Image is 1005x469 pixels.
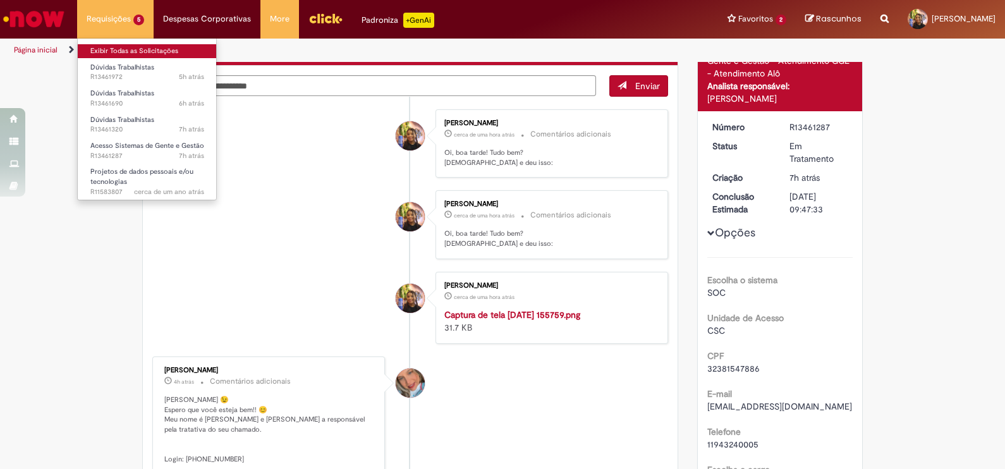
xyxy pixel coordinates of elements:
[174,378,194,386] span: 4h atrás
[90,115,154,125] span: Dúvidas Trabalhistas
[152,75,596,97] textarea: Digite sua mensagem aqui...
[90,99,204,109] span: R13461690
[179,99,204,108] time: 29/08/2025 10:59:42
[90,141,204,150] span: Acesso Sistemas de Gente e Gestão
[454,131,515,138] time: 29/08/2025 15:58:49
[609,75,668,97] button: Enviar
[776,15,786,25] span: 2
[789,171,848,184] div: 29/08/2025 10:00:52
[444,229,655,248] p: Oi, boa tarde! Tudo bem? [DEMOGRAPHIC_DATA] e deu isso:
[14,45,58,55] a: Página inicial
[1,6,66,32] img: ServiceNow
[707,54,853,80] div: Gente e Gestão - Atendimento GGE - Atendimento Alô
[179,125,204,134] time: 29/08/2025 10:06:11
[454,293,515,301] span: cerca de uma hora atrás
[179,72,204,82] span: 5h atrás
[738,13,773,25] span: Favoritos
[530,210,611,221] small: Comentários adicionais
[805,13,862,25] a: Rascunhos
[78,165,217,192] a: Aberto R11583807 : Projetos de dados pessoais e/ou tecnologias
[703,171,781,184] dt: Criação
[179,125,204,134] span: 7h atrás
[78,44,217,58] a: Exibir Todas as Solicitações
[932,13,996,24] span: [PERSON_NAME]
[179,72,204,82] time: 29/08/2025 11:44:21
[90,88,154,98] span: Dúvidas Trabalhistas
[396,121,425,150] div: Kelly Keffny Souza Duarte
[444,282,655,289] div: [PERSON_NAME]
[308,9,343,28] img: click_logo_yellow_360x200.png
[707,350,724,362] b: CPF
[707,287,726,298] span: SOC
[9,39,661,62] ul: Trilhas de página
[707,388,732,399] b: E-mail
[134,187,204,197] time: 05/06/2024 15:02:31
[454,212,515,219] span: cerca de uma hora atrás
[444,119,655,127] div: [PERSON_NAME]
[78,87,217,110] a: Aberto R13461690 : Dúvidas Trabalhistas
[444,148,655,167] p: Oi, boa tarde! Tudo bem? [DEMOGRAPHIC_DATA] e deu isso:
[703,121,781,133] dt: Número
[707,325,725,336] span: CSC
[635,80,660,92] span: Enviar
[134,187,204,197] span: cerca de um ano atrás
[163,13,251,25] span: Despesas Corporativas
[707,80,853,92] div: Analista responsável:
[362,13,434,28] div: Padroniza
[87,13,131,25] span: Requisições
[789,172,820,183] span: 7h atrás
[530,129,611,140] small: Comentários adicionais
[789,121,848,133] div: R13461287
[707,363,760,374] span: 32381547886
[454,293,515,301] time: 29/08/2025 15:58:39
[174,378,194,386] time: 29/08/2025 13:12:01
[707,312,784,324] b: Unidade de Acesso
[703,190,781,216] dt: Conclusão Estimada
[78,61,217,84] a: Aberto R13461972 : Dúvidas Trabalhistas
[454,212,515,219] time: 29/08/2025 15:58:46
[816,13,862,25] span: Rascunhos
[444,309,580,320] a: Captura de tela [DATE] 155759.png
[396,368,425,398] div: Jacqueline Andrade Galani
[396,284,425,313] div: Kelly Keffny Souza Duarte
[77,38,217,200] ul: Requisições
[90,187,204,197] span: R11583807
[90,151,204,161] span: R13461287
[707,92,853,105] div: [PERSON_NAME]
[444,200,655,208] div: [PERSON_NAME]
[179,151,204,161] time: 29/08/2025 10:00:53
[396,202,425,231] div: Kelly Keffny Souza Duarte
[454,131,515,138] span: cerca de uma hora atrás
[707,439,758,450] span: 11943240005
[90,72,204,82] span: R13461972
[179,99,204,108] span: 6h atrás
[703,140,781,152] dt: Status
[444,308,655,334] div: 31.7 KB
[90,63,154,72] span: Dúvidas Trabalhistas
[90,125,204,135] span: R13461320
[164,367,375,374] div: [PERSON_NAME]
[707,274,777,286] b: Escolha o sistema
[179,151,204,161] span: 7h atrás
[789,190,848,216] div: [DATE] 09:47:33
[78,113,217,137] a: Aberto R13461320 : Dúvidas Trabalhistas
[90,167,193,186] span: Projetos de dados pessoais e/ou tecnologias
[789,140,848,165] div: Em Tratamento
[403,13,434,28] p: +GenAi
[210,376,291,387] small: Comentários adicionais
[707,401,852,412] span: [EMAIL_ADDRESS][DOMAIN_NAME]
[707,426,741,437] b: Telefone
[789,172,820,183] time: 29/08/2025 10:00:52
[78,139,217,162] a: Aberto R13461287 : Acesso Sistemas de Gente e Gestão
[133,15,144,25] span: 5
[270,13,289,25] span: More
